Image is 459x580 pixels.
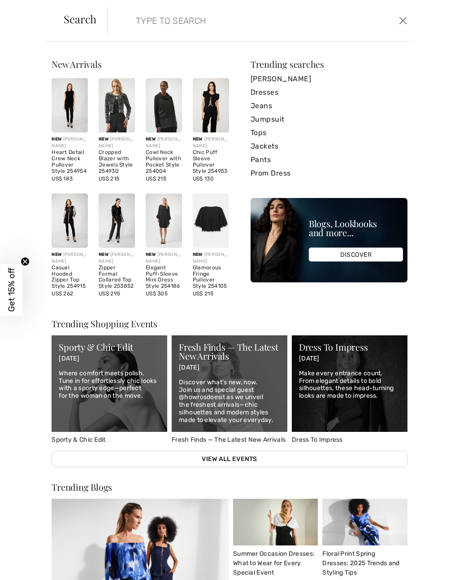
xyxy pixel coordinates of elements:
[59,355,160,363] p: [DATE]
[21,257,30,266] button: Close teaser
[99,149,135,174] div: Cropped Blazer with Jewels Style 254930
[251,113,407,126] a: Jumpsuit
[52,436,105,444] span: Sporty & Chic Edit
[146,176,166,182] span: US$ 215
[52,58,101,70] span: New Arrivals
[299,355,400,363] p: [DATE]
[99,176,119,182] span: US$ 215
[52,335,167,444] a: Sporty & Chic Edit Sporty & Chic Edit [DATE] Where comfort meets polish. Tune in for effortlessly...
[193,78,229,132] img: Chic Puff Sleeve Pullover Style 254953. Black
[233,499,318,545] img: Summer Occasion Dresses: What to Wear for Every Special Event
[146,251,182,265] div: [PERSON_NAME]
[64,13,96,24] span: Search
[52,136,88,149] div: [PERSON_NAME]
[99,290,120,297] span: US$ 295
[21,6,39,14] span: Help
[146,136,156,142] span: New
[52,451,407,467] a: View All Events
[52,193,88,248] img: Casual Hooded Zipper Top Style 254915. Black/Champagne
[52,290,73,297] span: US$ 262
[193,290,213,297] span: US$ 215
[193,176,214,182] span: US$ 130
[309,248,403,262] div: DISCOVER
[299,370,400,400] p: Make every entrance count. From elegant details to bold silhouettes, these head-turning looks are...
[251,167,407,180] a: Prom Dress
[251,60,407,69] div: Trending searches
[251,140,407,153] a: Jackets
[146,149,182,174] div: Cowl Neck Pullover with Pocket Style 254004
[193,251,229,265] div: [PERSON_NAME]
[233,550,315,576] span: Summer Occasion Dresses: What to Wear for Every Special Event
[146,78,182,132] img: Cowl Neck Pullover with Pocket Style 254004. Black
[233,499,318,576] a: Summer Occasion Dresses: What to Wear for Every Special Event Summer Occasion Dresses: What to We...
[179,343,280,360] div: Fresh Finds — The Latest New Arrivals
[52,176,73,182] span: US$ 183
[251,99,407,113] a: Jeans
[59,370,160,400] p: Where comfort meets polish. Tune in for effortlessly chic looks with a sporty edge—perfect for th...
[99,251,135,265] div: [PERSON_NAME]
[309,219,403,237] div: Blogs, Lookbooks and more...
[322,499,407,576] a: Floral Print Spring Dresses: 2025 Trends and Styling Tips Floral Print Spring Dresses: 2025 Trend...
[52,136,61,142] span: New
[6,268,17,312] span: Get 15% off
[99,265,135,290] div: Zipper Formal Collared Top Style 253852
[59,343,160,352] div: Sporty & Chic Edit
[397,13,410,28] button: Close
[52,251,88,265] div: [PERSON_NAME]
[292,335,407,444] a: Dress To Impress Dress To Impress [DATE] Make every entrance count. From elegant details to bold ...
[99,136,108,142] span: New
[146,136,182,149] div: [PERSON_NAME]
[179,364,280,372] p: [DATE]
[193,193,229,248] img: Glamorous Fringe Pullover Style 254105. Black
[52,319,407,328] div: Trending Shopping Events
[52,149,88,174] div: Heart Detail Crew Neck Pullover Style 254954
[292,436,343,444] span: Dress To Impress
[299,343,400,352] div: Dress To Impress
[193,136,203,142] span: New
[146,252,156,257] span: New
[193,265,229,290] div: Glamorous Fringe Pullover Style 254105
[172,335,287,444] a: Fresh Finds — The Latest New Arrivals Fresh Finds — The Latest New Arrivals [DATE] Discover what’...
[146,265,182,290] div: Elegant Puff-Sleeve Mini Dress Style 254186
[251,153,407,167] a: Pants
[146,290,168,297] span: US$ 305
[251,198,407,282] img: Blogs, Lookbooks and more...
[322,499,407,545] img: Floral Print Spring Dresses: 2025 Trends and Styling Tips
[52,483,407,492] div: Trending Blogs
[146,193,182,248] img: Elegant Puff-Sleeve Mini Dress Style 254186. Midnight Blue
[52,78,88,132] img: Heart Detail Crew Neck Pullover Style 254954. Black
[99,252,108,257] span: New
[193,252,203,257] span: New
[179,379,280,424] p: Discover what’s new, now. Join us and special guest @howrosdoesit as we unveil the freshest arriv...
[251,126,407,140] a: Tops
[99,193,135,248] img: Zipper Formal Collared Top Style 253852. Black
[99,136,135,149] div: [PERSON_NAME]
[172,436,286,444] span: Fresh Finds — The Latest New Arrivals
[251,72,407,86] a: [PERSON_NAME]
[99,78,135,132] img: Cropped Blazer with Jewels Style 254930. Black/Silver
[193,149,229,174] div: Chic Puff Sleeve Pullover Style 254953
[52,252,61,257] span: New
[129,7,329,34] input: TYPE TO SEARCH
[251,86,407,99] a: Dresses
[322,550,399,576] span: Floral Print Spring Dresses: 2025 Trends and Styling Tips
[193,136,229,149] div: [PERSON_NAME]
[52,265,88,290] div: Casual Hooded Zipper Top Style 254915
